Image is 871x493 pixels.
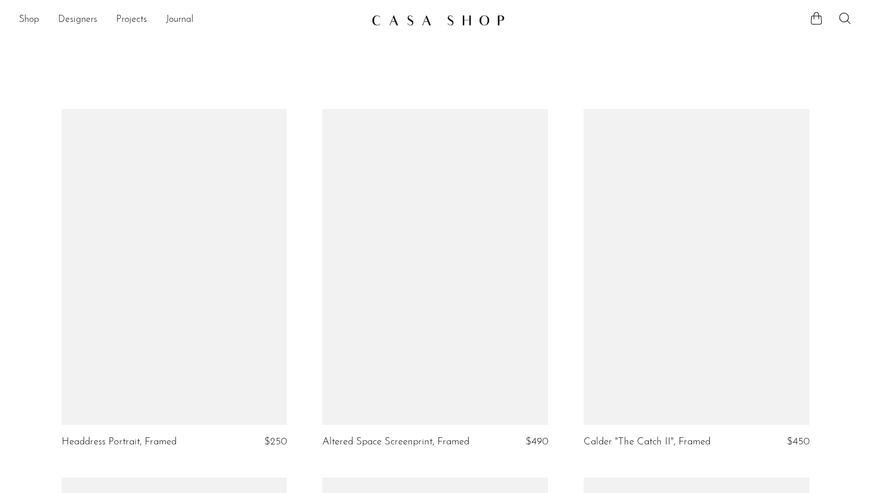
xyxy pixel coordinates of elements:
[526,437,548,447] span: $490
[584,437,710,447] a: Calder "The Catch II", Framed
[116,12,147,28] a: Projects
[264,437,287,447] span: $250
[19,10,362,30] ul: NEW HEADER MENU
[19,12,39,28] a: Shop
[58,12,97,28] a: Designers
[787,437,809,447] span: $450
[322,437,469,447] a: Altered Space Screenprint, Framed
[62,437,177,447] a: Headdress Portrait, Framed
[166,12,194,28] a: Journal
[19,10,362,30] nav: Desktop navigation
